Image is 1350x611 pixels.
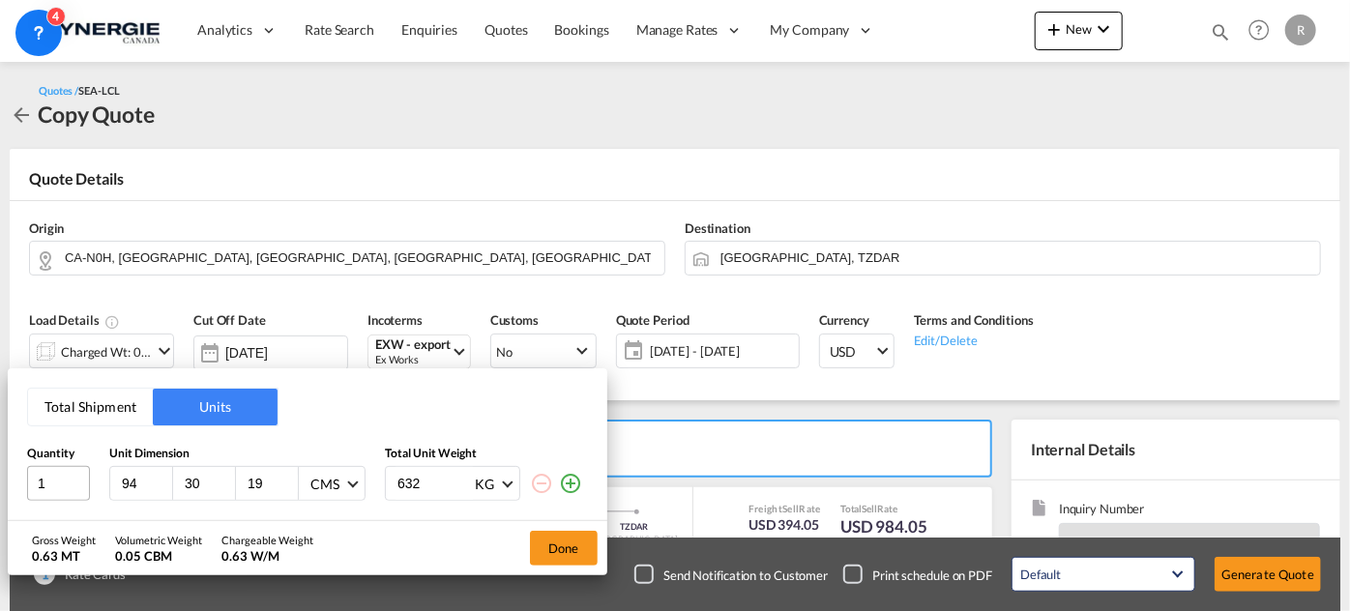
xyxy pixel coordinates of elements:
md-icon: icon-minus-circle-outline [530,472,553,495]
div: CMS [310,476,339,492]
button: Total Shipment [28,389,153,425]
button: Done [530,531,598,566]
div: 0.63 MT [32,547,96,565]
div: Volumetric Weight [115,533,202,547]
button: Units [153,389,278,425]
input: W [183,475,235,492]
div: Quantity [27,446,90,462]
div: Chargeable Weight [221,533,313,547]
div: 0.05 CBM [115,547,202,565]
div: 0.63 W/M [221,547,313,565]
input: Enter weight [396,467,473,500]
div: Gross Weight [32,533,96,547]
input: Qty [27,466,90,501]
div: KG [475,476,494,492]
md-icon: icon-plus-circle-outline [559,472,582,495]
input: H [246,475,298,492]
div: Unit Dimension [109,446,366,462]
input: L [120,475,172,492]
div: Total Unit Weight [385,446,588,462]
